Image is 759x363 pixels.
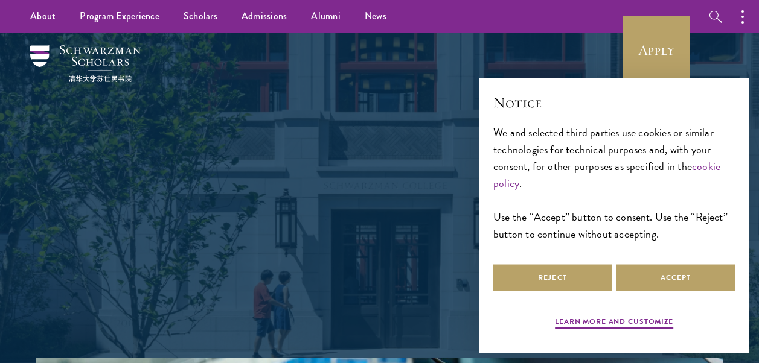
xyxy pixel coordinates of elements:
img: Schwarzman Scholars [30,45,141,82]
button: Learn more and customize [555,316,673,330]
button: Reject [493,264,612,291]
a: cookie policy [493,158,720,191]
button: Accept [616,264,735,291]
a: Apply [623,16,690,84]
h2: Notice [493,92,735,113]
div: We and selected third parties use cookies or similar technologies for technical purposes and, wit... [493,124,735,243]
